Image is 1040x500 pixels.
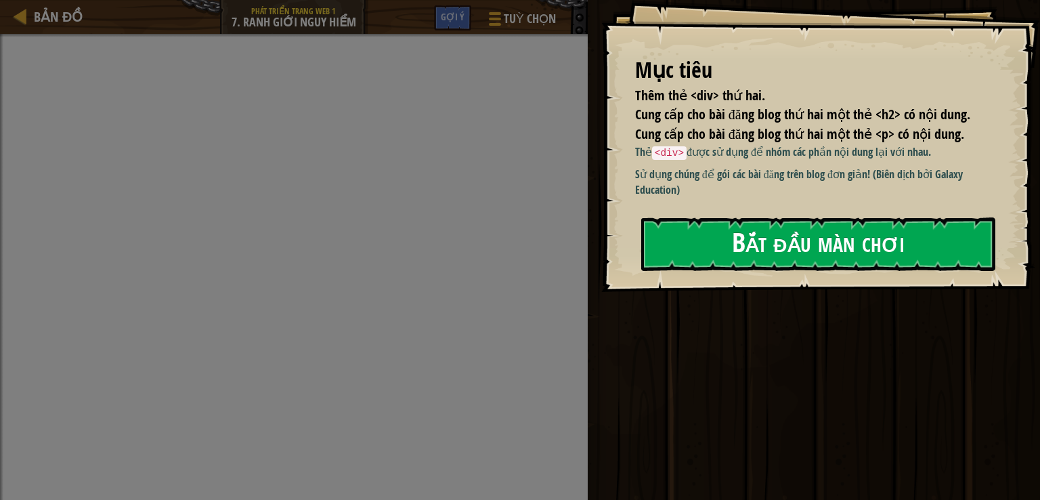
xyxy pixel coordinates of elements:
[635,86,765,104] span: Thêm thẻ <div> thứ hai.
[618,86,989,106] li: Thêm thẻ <div> thứ hai.
[34,7,83,26] span: Bản đồ
[635,167,1003,198] p: Sử dụng chúng để gói các bài đăng trên blog đơn giản! (Biên dịch bởi Galaxy Education)
[635,55,993,86] div: Mục tiêu
[618,125,989,144] li: Cung cấp cho bài đăng blog thứ hai một thẻ <p> có nội dung.
[27,7,83,26] a: Bản đồ
[504,10,556,28] span: Tuỳ chọn
[641,217,995,271] button: Bắt đầu màn chơi
[478,5,564,37] button: Tuỳ chọn
[618,105,989,125] li: Cung cấp cho bài đăng blog thứ hai một thẻ <h2> có nội dung.
[652,146,687,160] code: <div>
[635,125,964,143] span: Cung cấp cho bài đăng blog thứ hai một thẻ <p> có nội dung.
[635,105,970,123] span: Cung cấp cho bài đăng blog thứ hai một thẻ <h2> có nội dung.
[441,10,464,23] span: Gợi ý
[635,144,1003,161] p: Thẻ được sử dụng để nhóm các phần nội dung lại với nhau.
